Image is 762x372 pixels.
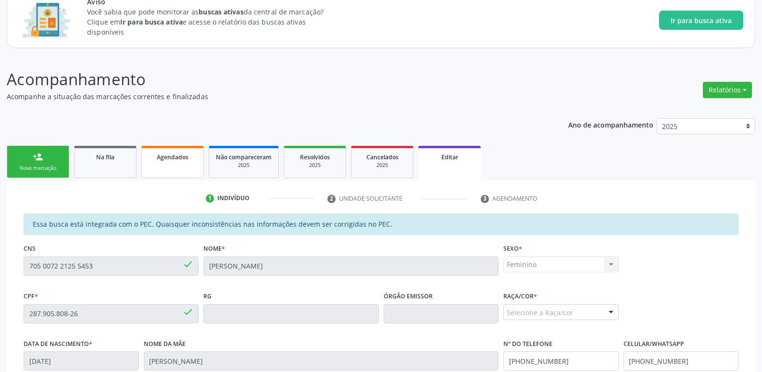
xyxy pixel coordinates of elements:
label: Raça/cor [503,289,537,304]
p: Você sabia que pode monitorar as da central de marcação? Clique em e acesse o relatório das busca... [87,7,341,37]
div: Indivíduo [217,194,250,203]
strong: Ir para busca ativa [120,17,183,26]
span: Resolvidos [300,153,330,161]
div: 2025 [358,162,406,169]
label: Nome [203,242,225,257]
input: (__) _____-_____ [624,351,739,371]
label: Nome da mãe [144,337,186,352]
div: 2025 [216,162,272,169]
button: Ir para busca ativa [659,11,743,30]
span: Na fila [96,153,114,161]
div: person_add [33,152,43,162]
span: Agendados [157,153,188,161]
p: Acompanhamento [7,67,531,91]
label: CNS [24,242,36,257]
strong: buscas ativas [199,7,243,16]
span: Cancelados [366,153,399,161]
span: done [183,307,193,317]
input: __/__/____ [24,351,139,371]
div: Nova marcação [14,165,62,172]
div: Essa busca está integrada com o PEC. Quaisquer inconsistências nas informações devem ser corrigid... [24,214,738,235]
label: Data de nascimento [24,337,92,352]
label: RG [203,289,212,304]
label: Órgão emissor [384,289,433,304]
p: Ano de acompanhamento [568,118,653,130]
span: Selecione a Raça/cor [507,308,573,318]
span: Editar [441,153,458,161]
span: done [183,259,193,269]
label: Nº do Telefone [503,337,552,352]
div: 2025 [291,162,339,169]
p: Acompanhe a situação das marcações correntes e finalizadas [7,91,531,102]
label: CPF [24,289,38,304]
input: (__) _____-_____ [503,351,619,371]
span: Não compareceram [216,153,272,161]
button: Relatórios [703,82,752,98]
div: 1 [206,194,214,203]
label: Sexo [503,242,522,257]
label: Celular/WhatsApp [624,337,684,352]
span: Ir para busca ativa [671,15,732,26]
